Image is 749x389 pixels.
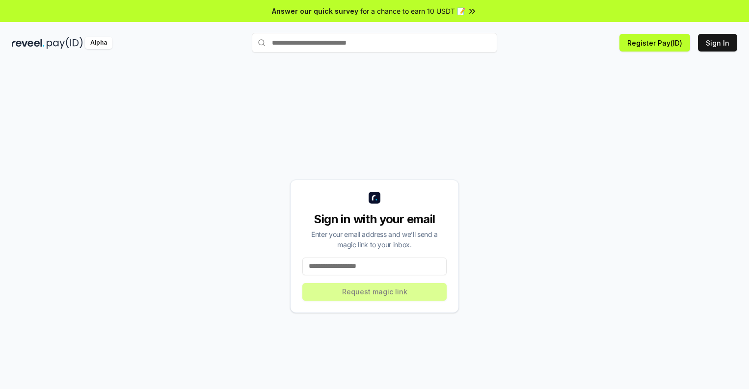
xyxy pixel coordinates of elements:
div: Enter your email address and we’ll send a magic link to your inbox. [302,229,447,250]
img: logo_small [369,192,380,204]
img: pay_id [47,37,83,49]
img: reveel_dark [12,37,45,49]
span: for a chance to earn 10 USDT 📝 [360,6,465,16]
span: Answer our quick survey [272,6,358,16]
button: Register Pay(ID) [619,34,690,52]
div: Alpha [85,37,112,49]
button: Sign In [698,34,737,52]
div: Sign in with your email [302,211,447,227]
